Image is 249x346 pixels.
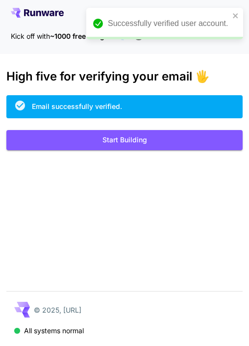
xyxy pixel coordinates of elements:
button: close [232,12,239,20]
button: Start Building [6,130,243,150]
div: Successfully verified user account. [108,18,229,29]
h3: High five for verifying your email 🖐️ [6,70,243,83]
p: © 2025, [URL] [34,305,81,315]
div: Email successfully verified. [32,101,122,111]
span: Kick off with [11,32,50,40]
span: ~1000 free images! 🎈 [50,32,125,40]
p: All systems normal [24,325,84,336]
